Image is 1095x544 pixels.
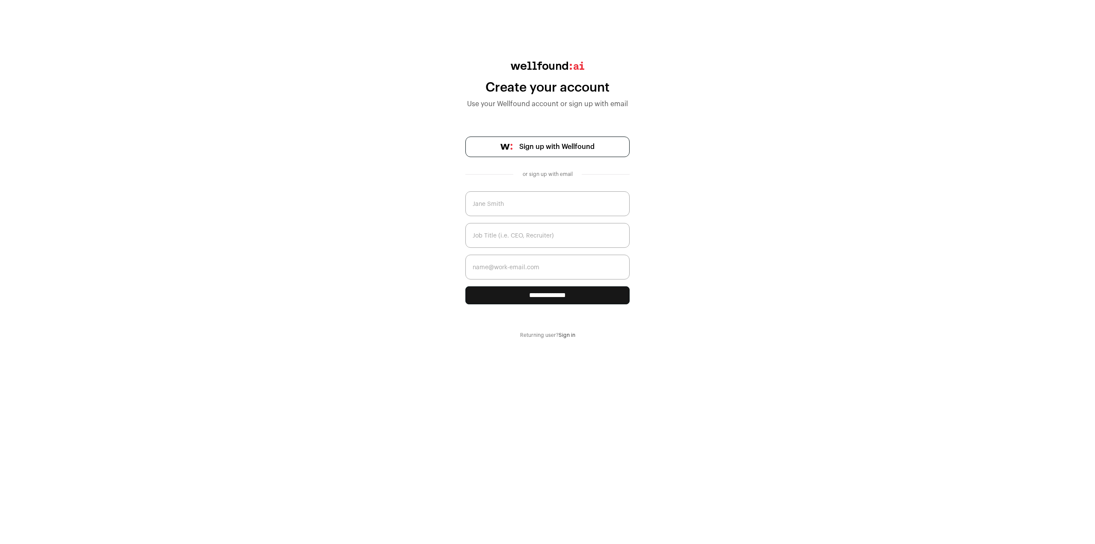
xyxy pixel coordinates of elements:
span: Sign up with Wellfound [519,142,595,152]
a: Sign up with Wellfound [465,137,630,157]
div: Returning user? [465,332,630,339]
input: Job Title (i.e. CEO, Recruiter) [465,223,630,248]
a: Sign in [559,333,575,338]
div: or sign up with email [520,171,575,178]
div: Use your Wellfound account or sign up with email [465,99,630,109]
img: wellfound:ai [511,62,584,70]
input: name@work-email.com [465,255,630,279]
div: Create your account [465,80,630,95]
img: wellfound-symbol-flush-black-fb3c872781a75f747ccb3a119075da62bfe97bd399995f84a933054e44a575c4.png [500,144,512,150]
input: Jane Smith [465,191,630,216]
